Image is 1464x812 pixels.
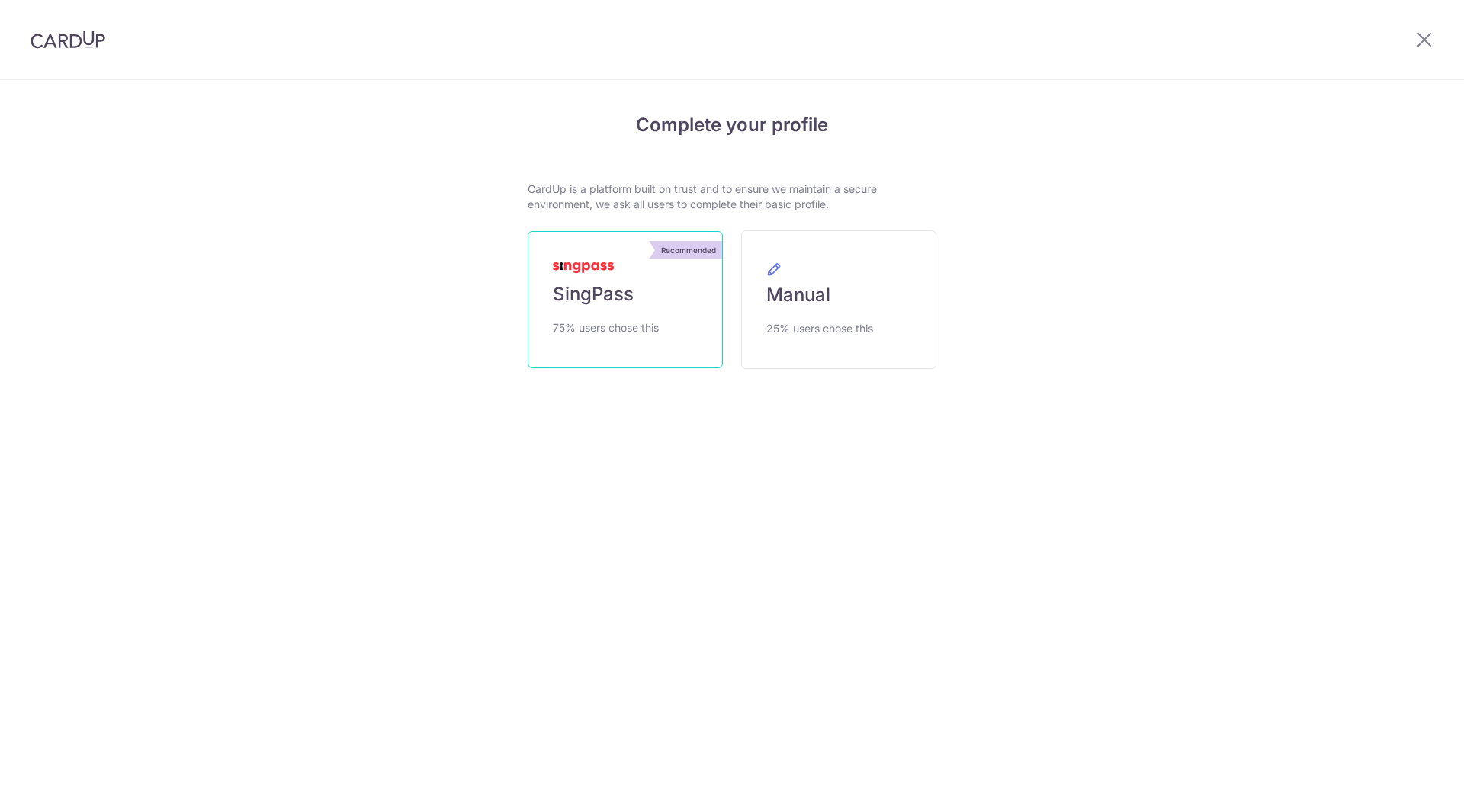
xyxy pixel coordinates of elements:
[553,319,659,337] span: 75% users chose this
[34,11,66,24] span: Help
[528,111,936,139] h4: Complete your profile
[741,230,936,369] a: Manual 25% users chose this
[553,282,634,307] span: SingPass
[553,262,614,273] img: MyInfoLogo
[135,11,166,24] span: Help
[766,283,830,307] span: Manual
[766,319,873,338] span: 25% users chose this
[30,30,105,49] img: CardUp
[528,181,936,212] p: CardUp is a platform built on trust and to ensure we maintain a secure environment, we ask all us...
[655,241,722,259] div: Recommended
[528,231,723,368] a: Recommended SingPass 75% users chose this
